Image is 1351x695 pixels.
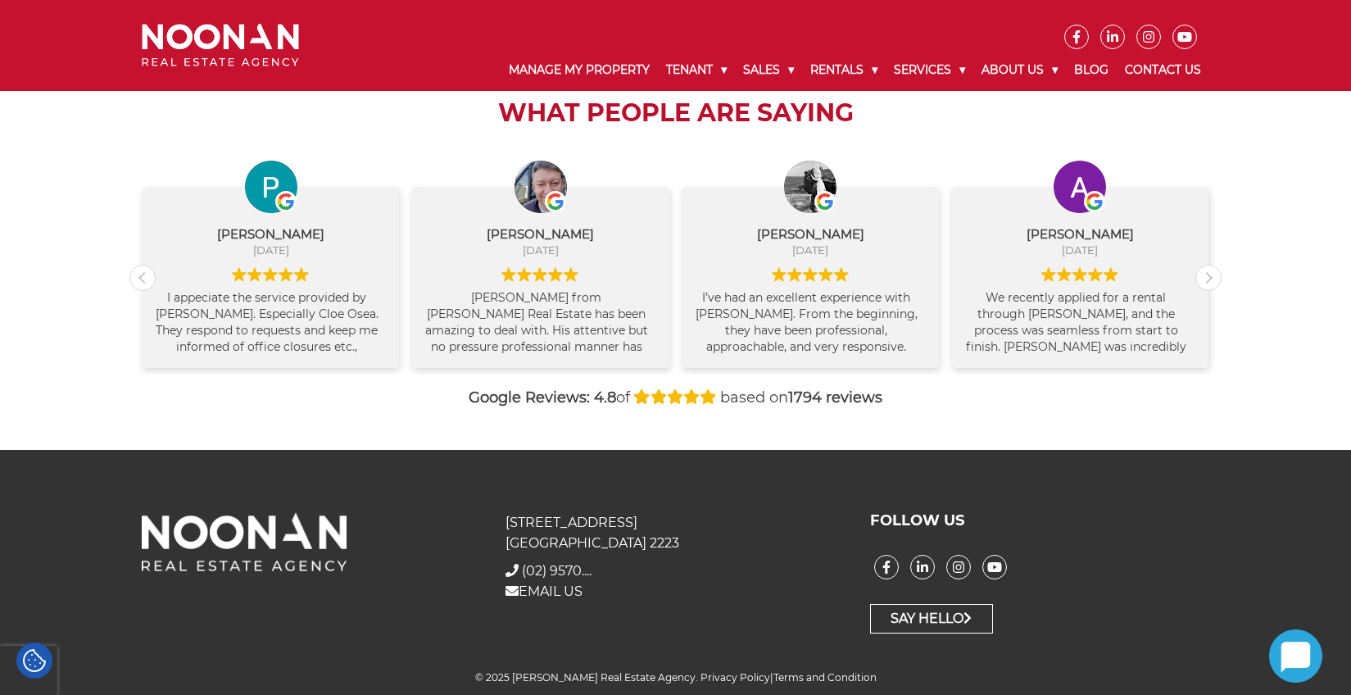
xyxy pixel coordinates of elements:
span: based on [720,388,882,407]
div: [DATE] [155,243,387,257]
img: Google [247,267,262,282]
img: Google [545,191,566,212]
strong: 4.8 [594,388,616,407]
img: Google [1088,267,1103,282]
div: We recently applied for a rental through [PERSON_NAME], and the process was seamless from start t... [964,289,1196,356]
img: Google [772,267,787,282]
a: Contact Us [1117,49,1209,91]
img: Google [834,267,849,282]
div: I appeciate the service provided by [PERSON_NAME]. Especially Cloe Osea. They respond to requests... [155,289,387,356]
img: Google [1041,267,1056,282]
a: Rentals [802,49,886,91]
img: Ashraf Shuvo profile picture [784,161,836,213]
img: Google [294,267,309,282]
div: Next review [1196,266,1221,290]
a: Blog [1066,49,1117,91]
img: Google [263,267,278,282]
img: Noonan Real Estate Agency [142,24,299,67]
div: Previous review [130,266,155,290]
div: [PERSON_NAME] [964,225,1196,243]
div: [PERSON_NAME] [424,225,656,243]
img: Jason Maher profile picture [515,161,567,213]
img: Google [818,267,833,282]
h2: What People are Saying [129,98,1222,128]
a: Manage My Property [501,49,658,91]
a: Tenant [658,49,735,91]
img: Google [275,191,297,212]
div: Cookie Settings [16,643,52,679]
span: © 2025 [PERSON_NAME] Real Estate Agency. [475,671,698,684]
h3: FOLLOW US [870,512,1209,530]
img: Google [1057,267,1072,282]
span: (02) 9570.... [522,563,592,579]
p: [STREET_ADDRESS] [GEOGRAPHIC_DATA] 2223 [505,512,845,553]
img: Google [1084,191,1105,212]
div: [DATE] [964,243,1196,257]
img: Google [232,267,247,282]
span: of [594,388,630,407]
img: Google [548,267,563,282]
img: Google [1104,267,1118,282]
a: Click to reveal phone number [522,563,592,579]
img: Anwar Ahmad profile picture [1054,161,1106,213]
div: [DATE] [424,243,656,257]
strong: 1794 reviews [788,388,882,407]
div: [DATE] [695,243,927,257]
img: Google [814,191,836,212]
div: [PERSON_NAME] [155,225,387,243]
img: Google [787,267,802,282]
img: Google [501,267,516,282]
a: Privacy Policy [700,671,770,684]
span: | [700,671,877,684]
a: Services [886,49,973,91]
div: [PERSON_NAME] from [PERSON_NAME] Real Estate has been amazing to deal with. His attentive but no ... [424,289,656,356]
a: Say Hello [870,604,993,634]
img: Google [1072,267,1087,282]
a: Terms and Condition [773,671,877,684]
div: I’ve had an excellent experience with [PERSON_NAME]. From the beginning, they have been professio... [695,289,927,356]
img: Google [279,267,293,282]
div: [PERSON_NAME] [695,225,927,243]
img: Google [803,267,818,282]
img: Pauline Robinson profile picture [245,161,297,213]
img: Google [517,267,532,282]
a: EMAIL US [505,584,583,599]
strong: Google Reviews: [469,388,590,407]
a: Sales [735,49,802,91]
a: About Us [973,49,1066,91]
img: Google [533,267,547,282]
img: Google [564,267,578,282]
